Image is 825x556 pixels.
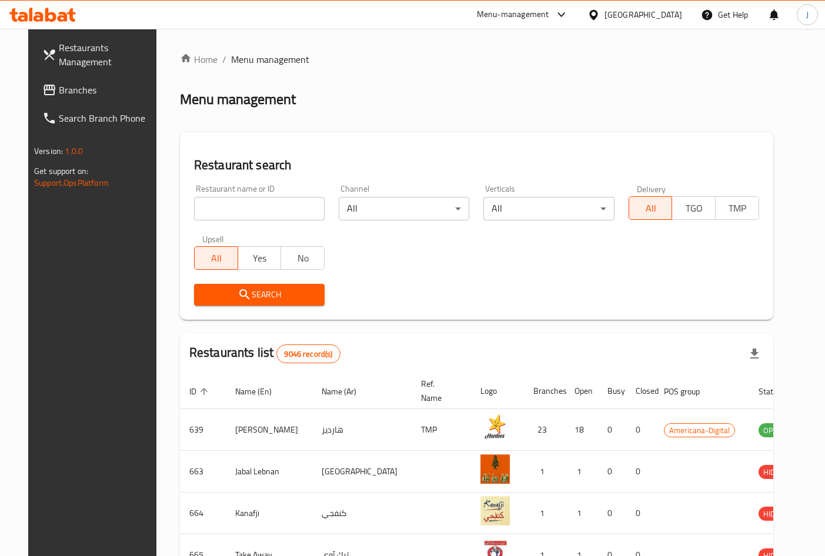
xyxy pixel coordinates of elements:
[598,451,626,493] td: 0
[312,409,412,451] td: هارديز
[65,143,83,159] span: 1.0.0
[226,409,312,451] td: [PERSON_NAME]
[480,454,510,484] img: Jabal Lebnan
[194,246,238,270] button: All
[471,373,524,409] th: Logo
[677,200,711,217] span: TGO
[33,104,166,132] a: Search Branch Phone
[34,175,109,190] a: Support.OpsPlatform
[199,250,233,267] span: All
[34,143,63,159] span: Version:
[235,384,287,398] span: Name (En)
[280,246,325,270] button: No
[421,377,457,405] span: Ref. Name
[759,384,797,398] span: Status
[637,185,666,193] label: Delivery
[312,493,412,534] td: كنفجي
[180,409,226,451] td: 639
[759,424,787,437] span: OPEN
[339,197,469,220] div: All
[202,235,224,243] label: Upsell
[759,507,794,521] div: HIDDEN
[626,409,654,451] td: 0
[626,373,654,409] th: Closed
[226,493,312,534] td: Kanafji
[231,52,309,66] span: Menu management
[598,373,626,409] th: Busy
[180,493,226,534] td: 664
[312,451,412,493] td: [GEOGRAPHIC_DATA]
[194,197,325,220] input: Search for restaurant name or ID..
[524,451,565,493] td: 1
[672,196,716,220] button: TGO
[565,373,598,409] th: Open
[477,8,549,22] div: Menu-management
[59,111,156,125] span: Search Branch Phone
[277,349,339,360] span: 9046 record(s)
[189,344,340,363] h2: Restaurants list
[180,52,218,66] a: Home
[180,90,296,109] h2: Menu management
[565,493,598,534] td: 1
[243,250,277,267] span: Yes
[203,287,315,302] span: Search
[34,163,88,179] span: Get support on:
[598,409,626,451] td: 0
[715,196,759,220] button: TMP
[194,284,325,306] button: Search
[483,197,614,220] div: All
[180,451,226,493] td: 663
[629,196,673,220] button: All
[565,451,598,493] td: 1
[480,413,510,442] img: Hardee's
[180,52,773,66] nav: breadcrumb
[759,465,794,479] span: HIDDEN
[759,465,794,479] div: HIDDEN
[226,451,312,493] td: Jabal Lebnan
[664,424,734,437] span: Americana-Digital
[59,41,156,69] span: Restaurants Management
[33,34,166,76] a: Restaurants Management
[59,83,156,97] span: Branches
[740,340,769,368] div: Export file
[194,156,759,174] h2: Restaurant search
[664,384,715,398] span: POS group
[322,384,372,398] span: Name (Ar)
[759,423,787,437] div: OPEN
[565,409,598,451] td: 18
[806,8,809,21] span: J
[189,384,212,398] span: ID
[286,250,320,267] span: No
[33,76,166,104] a: Branches
[604,8,682,21] div: [GEOGRAPHIC_DATA]
[222,52,226,66] li: /
[598,493,626,534] td: 0
[276,344,340,363] div: Total records count
[524,373,565,409] th: Branches
[238,246,282,270] button: Yes
[634,200,668,217] span: All
[524,409,565,451] td: 23
[524,493,565,534] td: 1
[720,200,754,217] span: TMP
[626,493,654,534] td: 0
[412,409,471,451] td: TMP
[759,507,794,521] span: HIDDEN
[626,451,654,493] td: 0
[480,496,510,525] img: Kanafji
